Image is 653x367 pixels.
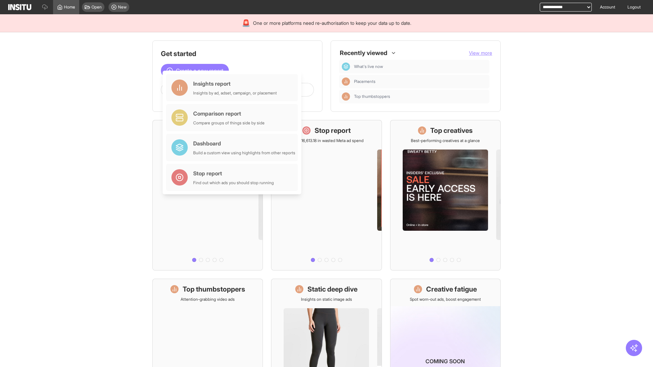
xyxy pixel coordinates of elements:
span: One or more platforms need re-authorisation to keep your data up to date. [253,20,411,27]
div: Compare groups of things side by side [193,120,265,126]
span: What's live now [354,64,383,69]
a: Top creativesBest-performing creatives at a glance [390,120,501,270]
a: What's live nowSee all active ads instantly [152,120,263,270]
span: Top thumbstoppers [354,94,487,99]
div: Dashboard [193,139,295,147]
h1: Top creatives [430,126,473,135]
div: Insights report [193,80,277,88]
div: Insights by ad, adset, campaign, or placement [193,90,277,96]
p: Save £16,613.18 in wasted Meta ad spend [289,138,364,143]
h1: Top thumbstoppers [183,284,245,294]
h1: Get started [161,49,314,58]
button: View more [469,50,492,56]
span: Placements [354,79,375,84]
div: Insights [342,77,350,86]
button: Create a new report [161,64,229,77]
div: Build a custom view using highlights from other reports [193,150,295,156]
span: Placements [354,79,487,84]
div: Stop report [193,169,274,177]
span: Top thumbstoppers [354,94,390,99]
h1: Stop report [315,126,351,135]
h1: Static deep dive [307,284,357,294]
div: 🚨 [242,18,250,28]
a: Stop reportSave £16,613.18 in wasted Meta ad spend [271,120,382,270]
span: Home [64,4,75,10]
span: New [118,4,127,10]
p: Attention-grabbing video ads [181,297,235,302]
p: Insights on static image ads [301,297,352,302]
div: Comparison report [193,109,265,118]
div: Find out which ads you should stop running [193,180,274,186]
div: Insights [342,92,350,101]
img: Logo [8,4,31,10]
div: Dashboard [342,63,350,71]
span: Open [91,4,102,10]
p: Best-performing creatives at a glance [411,138,480,143]
span: Create a new report [176,67,223,75]
span: What's live now [354,64,487,69]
